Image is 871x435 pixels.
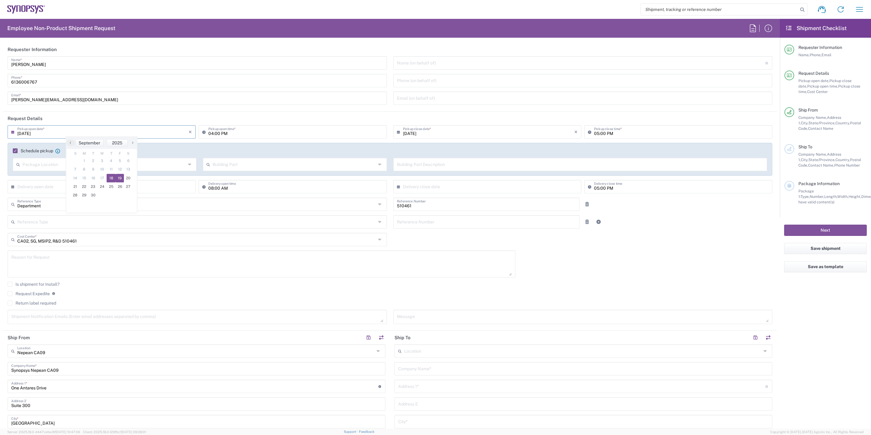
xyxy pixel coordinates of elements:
[75,139,104,147] button: September
[594,218,603,226] a: Add Reference
[8,282,60,287] label: Is shipment for Install?
[798,144,812,149] span: Ship To
[83,430,146,434] span: Client: 2025.19.0-129fbcf
[834,163,860,167] span: Phone Number
[107,150,116,157] th: weekday
[98,157,107,165] span: 3
[80,174,89,182] span: 15
[810,194,824,199] span: Number,
[89,174,98,182] span: 16
[770,429,864,435] span: Copyright © [DATE]-[DATE] Agistix Inc., All Rights Reserved
[98,182,107,191] span: 24
[112,140,122,145] span: 2025
[107,157,116,165] span: 4
[583,218,591,226] a: Remove Reference
[574,127,578,137] i: ×
[89,191,98,199] span: 30
[107,174,116,182] span: 18
[116,157,124,165] span: 5
[784,261,867,272] button: Save as template
[810,53,821,57] span: Phone,
[7,430,80,434] span: Server: 2025.19.0-d447cefac8f
[641,4,798,15] input: Shipment, tracking or reference number
[71,174,80,182] span: 14
[835,157,850,162] span: Country,
[66,136,137,213] bs-datepicker-container: calendar
[80,182,89,191] span: 22
[344,430,359,433] a: Support
[89,165,98,174] span: 9
[808,121,835,125] span: State/Province,
[71,165,80,174] span: 7
[79,140,100,145] span: September
[824,194,837,199] span: Length,
[71,191,80,199] span: 28
[107,139,128,147] button: 2025
[784,225,867,236] button: Next
[56,430,80,434] span: [DATE] 10:47:06
[8,301,56,306] label: Return label required
[98,165,107,174] span: 10
[784,243,867,254] button: Save shipment
[849,194,861,199] span: Height,
[807,89,828,94] span: Cost Center
[8,116,43,122] h2: Request Details
[107,182,116,191] span: 25
[128,139,137,147] button: ›
[71,182,80,191] span: 21
[124,165,132,174] span: 13
[835,121,850,125] span: Country,
[807,84,838,88] span: Pickup open time,
[801,157,808,162] span: City,
[8,335,30,341] h2: Ship From
[71,150,80,157] th: weekday
[395,335,411,341] h2: Ship To
[798,78,829,83] span: Pickup open date,
[116,182,124,191] span: 26
[821,53,832,57] span: Email
[7,25,115,32] h2: Employee Non-Product Shipment Request
[66,139,75,146] span: ‹
[808,157,835,162] span: State/Province,
[66,139,137,147] bs-datepicker-navigation-view: ​ ​ ​
[808,163,834,167] span: Contact Name,
[89,150,98,157] th: weekday
[798,45,842,50] span: Requester Information
[8,47,57,53] h2: Requester Information
[121,430,146,434] span: [DATE] 09:39:01
[80,191,89,199] span: 29
[116,165,124,174] span: 12
[189,127,192,137] i: ×
[13,148,53,153] label: Schedule pickup
[124,157,132,165] span: 6
[89,182,98,191] span: 23
[837,194,849,199] span: Width,
[98,174,107,182] span: 17
[359,430,374,433] a: Feedback
[124,174,132,182] span: 20
[8,291,50,296] label: Request Expedite
[808,126,833,131] span: Contact Name
[116,150,124,157] th: weekday
[798,115,827,120] span: Company Name,
[89,157,98,165] span: 2
[107,165,116,174] span: 11
[798,108,818,112] span: Ship From
[116,174,124,182] span: 19
[124,182,132,191] span: 27
[80,150,89,157] th: weekday
[798,71,829,76] span: Request Details
[785,25,847,32] h2: Shipment Checklist
[98,150,107,157] th: weekday
[798,53,810,57] span: Name,
[583,200,591,209] a: Remove Reference
[801,121,808,125] span: City,
[798,189,814,199] span: Package 1:
[798,152,827,157] span: Company Name,
[801,194,810,199] span: Type,
[80,165,89,174] span: 8
[798,181,840,186] span: Package Information
[80,157,89,165] span: 1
